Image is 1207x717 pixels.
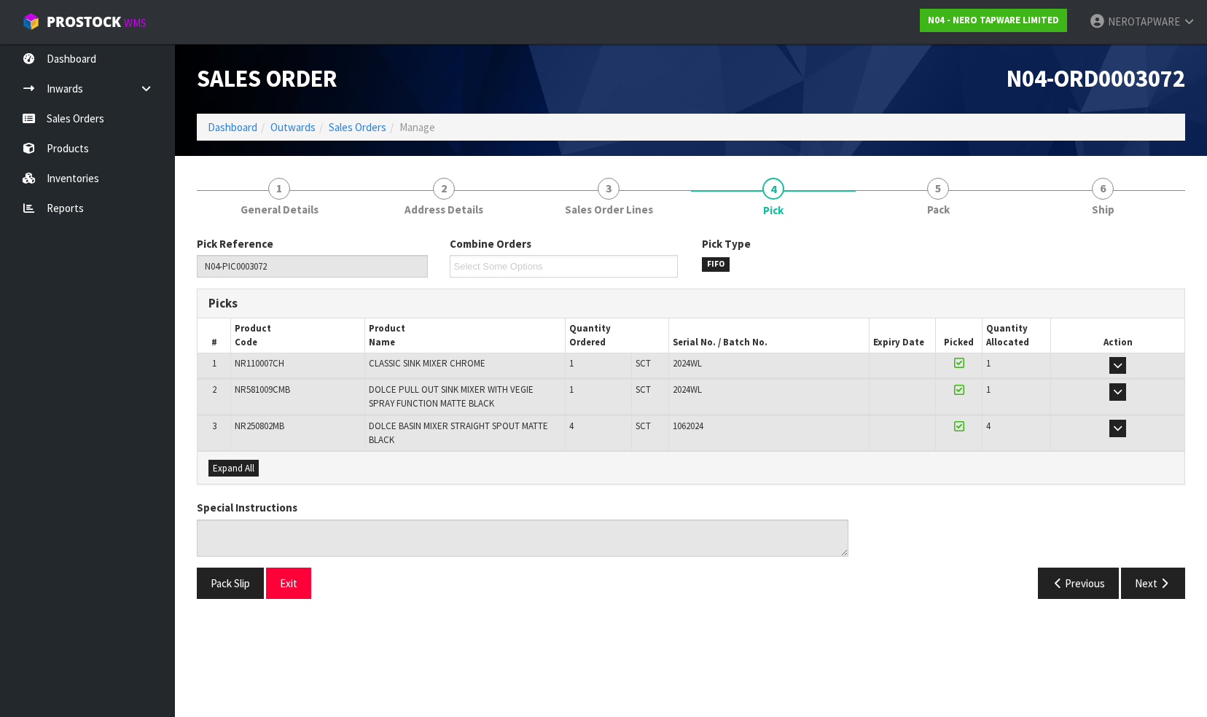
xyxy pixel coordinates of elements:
span: DOLCE BASIN MIXER STRAIGHT SPOUT MATTE BLACK [369,420,548,445]
span: 6 [1092,178,1114,200]
a: Outwards [270,120,316,134]
button: Pack Slip [197,568,264,599]
span: 4 [762,178,784,200]
span: FIFO [702,257,730,272]
th: Product Name [364,318,565,353]
span: 2 [433,178,455,200]
span: 1 [569,383,574,396]
th: Quantity Allocated [983,318,1051,353]
th: Action [1051,318,1184,353]
span: Address Details [405,202,483,217]
span: 1 [569,357,574,369]
span: Ship [1092,202,1114,217]
span: 1 [986,357,991,369]
span: 2024WL [673,383,702,396]
span: ProStock [47,12,121,31]
span: 1062024 [673,420,703,432]
span: NEROTAPWARE [1108,15,1180,28]
strong: N04 - NERO TAPWARE LIMITED [928,14,1059,26]
span: SCT [636,420,651,432]
span: Expand All [213,462,254,474]
label: Special Instructions [197,500,297,515]
th: Quantity Ordered [565,318,668,353]
small: WMS [124,16,147,30]
th: # [198,318,231,353]
span: DOLCE PULL OUT SINK MIXER WITH VEGIE SPRAY FUNCTION MATTE BLACK [369,383,534,409]
label: Pick Reference [197,236,273,251]
h3: Picks [208,297,680,310]
button: Previous [1038,568,1120,599]
span: Manage [399,120,435,134]
span: Sales Order [197,63,337,93]
label: Combine Orders [450,236,531,251]
span: N04-ORD0003072 [1007,63,1185,93]
span: 5 [927,178,949,200]
span: General Details [241,202,319,217]
th: Serial No. / Batch No. [668,318,869,353]
span: Picked [944,336,974,348]
img: cube-alt.png [22,12,40,31]
button: Exit [266,568,311,599]
a: Dashboard [208,120,257,134]
button: Expand All [208,460,259,477]
span: CLASSIC SINK MIXER CHROME [369,357,485,369]
span: 1 [268,178,290,200]
span: 1 [986,383,991,396]
span: Pick [197,225,1185,610]
span: NR110007CH [235,357,284,369]
span: SCT [636,357,651,369]
a: Sales Orders [329,120,386,134]
th: Product Code [231,318,364,353]
label: Pick Type [702,236,751,251]
span: Pack [927,202,950,217]
span: 2 [212,383,216,396]
span: 2024WL [673,357,702,369]
span: Pick [763,203,784,218]
span: Sales Order Lines [565,202,653,217]
span: 3 [598,178,620,200]
span: 4 [569,420,574,432]
span: 3 [212,420,216,432]
span: SCT [636,383,651,396]
th: Expiry Date [869,318,936,353]
span: 1 [212,357,216,369]
span: NR250802MB [235,420,284,432]
span: NR581009CMB [235,383,290,396]
button: Next [1121,568,1185,599]
span: 4 [986,420,991,432]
